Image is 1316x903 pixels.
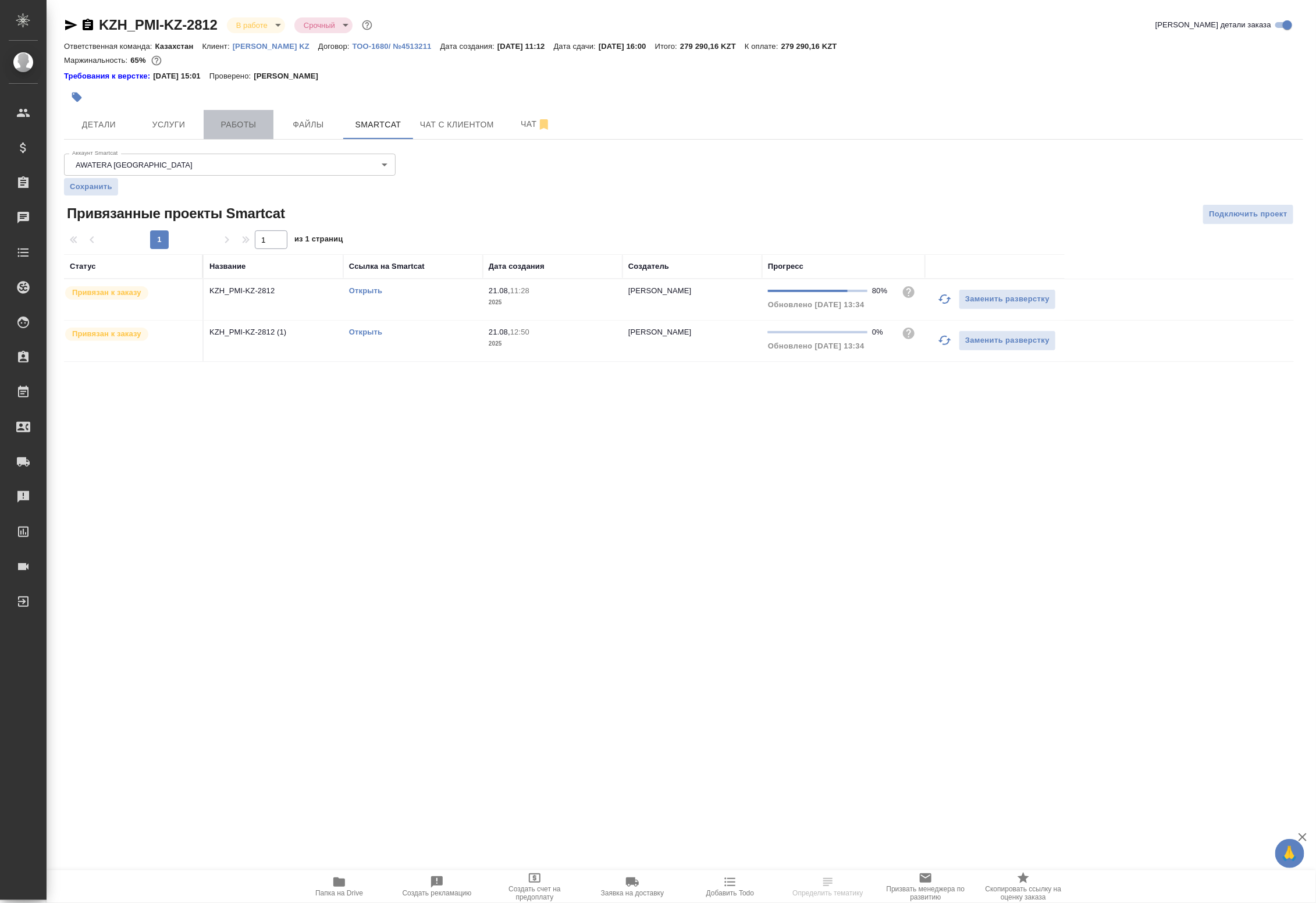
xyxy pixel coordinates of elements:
[872,285,892,297] div: 80%
[71,118,127,132] span: Детали
[779,870,877,903] button: Определить тематику
[64,178,118,195] button: Сохранить
[959,289,1056,310] button: Заменить разверстку
[872,326,892,338] div: 0%
[315,889,363,897] span: Папка на Drive
[72,328,141,340] p: Привязан к заказу
[489,286,510,295] p: 21.08,
[1155,19,1271,31] span: [PERSON_NAME] детали заказа
[681,870,779,903] button: Добавить Todo
[493,885,577,901] span: Создать счет на предоплату
[628,328,692,336] p: [PERSON_NAME]
[877,870,974,903] button: Призвать менеджера по развитию
[601,889,664,897] span: Заявка на доставку
[294,17,353,33] div: В работе
[349,286,382,295] a: Открыть
[584,870,681,903] button: Заявка на доставку
[300,20,339,30] button: Срочный
[1203,204,1294,225] button: Подключить проект
[489,297,617,308] p: 2025
[149,53,164,68] button: 0.00 KZT; 12934.62 RUB;
[974,870,1072,903] button: Скопировать ссылку на оценку заказа
[209,326,337,338] p: KZH_PMI-KZ-2812 (1)
[294,232,343,249] span: из 1 страниц
[781,42,846,51] p: 279 290,16 KZT
[510,328,529,336] p: 12:50
[1275,839,1304,868] button: 🙏
[350,118,406,132] span: Smartcat
[388,870,486,903] button: Создать рекламацию
[254,70,327,82] p: [PERSON_NAME]
[211,118,266,132] span: Работы
[965,293,1050,306] span: Заменить разверстку
[202,42,232,51] p: Клиент:
[64,70,153,82] div: Нажми, чтобы открыть папку с инструкцией
[554,42,599,51] p: Дата сдачи:
[745,42,781,51] p: К оплате:
[706,889,754,897] span: Добавить Todo
[1280,841,1300,866] span: 🙏
[99,17,218,33] a: KZH_PMI-KZ-2812
[153,70,209,82] p: [DATE] 15:01
[768,342,865,350] span: Обновлено [DATE] 13:34
[64,42,155,51] p: Ответственная команда:
[599,42,655,51] p: [DATE] 16:00
[141,118,197,132] span: Услуги
[353,41,440,51] a: ТОО-1680/ №4513211
[981,885,1065,901] span: Скопировать ссылку на оценку заказа
[959,330,1056,351] button: Заменить разверстку
[72,287,141,298] p: Привязан к заказу
[884,885,968,901] span: Призвать менеджера по развитию
[489,261,545,272] div: Дата создания
[489,338,617,350] p: 2025
[209,261,246,272] div: Название
[64,154,396,176] div: AWATERA [GEOGRAPHIC_DATA]
[931,285,959,313] button: Обновить прогресс
[81,18,95,32] button: Скопировать ссылку
[1209,208,1287,221] span: Подключить проект
[768,300,865,309] span: Обновлено [DATE] 13:34
[64,204,285,223] span: Привязанные проекты Smartcat
[130,56,148,65] p: 65%
[792,889,863,897] span: Определить тематику
[965,334,1050,347] span: Заменить разверстку
[353,42,440,51] p: ТОО-1680/ №4513211
[280,118,336,132] span: Файлы
[349,328,382,336] a: Открыть
[233,41,318,51] a: [PERSON_NAME] KZ
[290,870,388,903] button: Папка на Drive
[233,20,271,30] button: В работе
[233,42,318,51] p: [PERSON_NAME] KZ
[486,870,584,903] button: Создать счет на предоплату
[420,118,494,132] span: Чат с клиентом
[209,70,254,82] p: Проверено:
[497,42,554,51] p: [DATE] 11:12
[403,889,472,897] span: Создать рекламацию
[227,17,285,33] div: В работе
[64,18,78,32] button: Скопировать ссылку для ЯМессенджера
[768,261,803,272] div: Прогресс
[155,42,202,51] p: Казахстан
[318,42,353,51] p: Договор:
[70,261,96,272] div: Статус
[655,42,680,51] p: Итого:
[931,326,959,354] button: Обновить прогресс
[360,17,375,33] button: Доп статусы указывают на важность/срочность заказа
[628,286,692,295] p: [PERSON_NAME]
[64,56,130,65] p: Маржинальность:
[680,42,745,51] p: 279 290,16 KZT
[64,70,153,82] a: Требования к верстке:
[64,84,90,110] button: Добавить тэг
[440,42,497,51] p: Дата создания:
[510,286,529,295] p: 11:28
[72,160,196,170] button: AWATERA [GEOGRAPHIC_DATA]
[508,117,564,131] span: Чат
[70,181,112,193] span: Сохранить
[628,261,669,272] div: Создатель
[209,285,337,297] p: KZH_PMI-KZ-2812
[537,118,551,131] svg: Отписаться
[349,261,425,272] div: Ссылка на Smartcat
[489,328,510,336] p: 21.08,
